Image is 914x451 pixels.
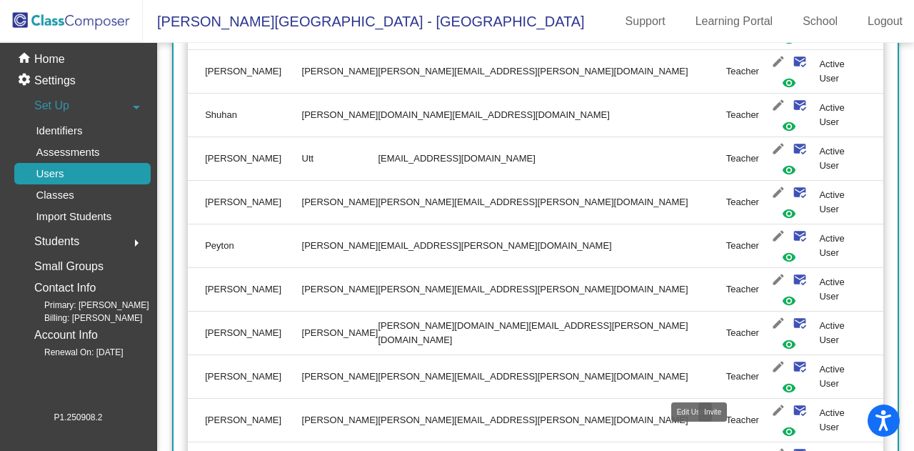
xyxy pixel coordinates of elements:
td: Active User [819,224,883,267]
td: [PERSON_NAME] [188,137,301,180]
mat-icon: visibility [780,162,798,179]
td: [PERSON_NAME] [188,311,301,355]
mat-icon: mark_email_read [791,271,808,288]
td: [PERSON_NAME] [302,311,378,355]
mat-icon: edit [770,358,787,375]
td: [PERSON_NAME] [302,224,378,267]
td: Active User [819,137,883,180]
span: [PERSON_NAME][GEOGRAPHIC_DATA] - [GEOGRAPHIC_DATA] [143,10,585,33]
mat-icon: edit [770,402,787,419]
p: Classes [36,187,74,204]
mat-icon: home [17,51,34,68]
td: Shuhan [188,93,301,137]
td: Teacher [726,49,759,93]
td: Teacher [726,398,759,442]
mat-icon: arrow_drop_down [128,99,145,116]
td: [EMAIL_ADDRESS][DOMAIN_NAME] [378,137,725,180]
td: [PERSON_NAME][EMAIL_ADDRESS][PERSON_NAME][DOMAIN_NAME] [378,398,725,442]
p: Identifiers [36,122,82,139]
p: Account Info [34,325,98,345]
span: Set Up [34,96,69,116]
mat-icon: visibility [780,292,798,309]
mat-icon: mark_email_read [791,227,808,244]
p: Settings [34,72,76,89]
td: Active User [819,180,883,224]
mat-icon: mark_email_read [791,358,808,375]
p: Home [34,51,65,68]
td: Teacher [726,355,759,398]
a: Logout [856,10,914,33]
mat-icon: edit [770,227,787,244]
td: [PERSON_NAME] [302,267,378,311]
mat-icon: edit [770,314,787,332]
td: Teacher [726,267,759,311]
p: Contact Info [34,278,96,298]
td: Active User [819,355,883,398]
mat-icon: visibility [780,336,798,353]
span: Primary: [PERSON_NAME] [21,299,149,312]
mat-icon: mark_email_read [791,314,808,332]
td: [PERSON_NAME] [302,398,378,442]
mat-icon: settings [17,72,34,89]
mat-icon: edit [770,96,787,114]
mat-icon: mark_email_read [791,184,808,201]
td: Active User [819,49,883,93]
td: Active User [819,311,883,355]
td: Teacher [726,180,759,224]
td: Active User [819,93,883,137]
td: [PERSON_NAME] [188,398,301,442]
span: Billing: [PERSON_NAME] [21,312,142,324]
mat-icon: visibility [780,118,798,135]
td: [PERSON_NAME][DOMAIN_NAME][EMAIL_ADDRESS][PERSON_NAME][DOMAIN_NAME] [378,311,725,355]
p: Small Groups [34,257,104,277]
a: School [791,10,849,33]
mat-icon: edit [770,53,787,70]
p: Import Students [36,208,111,225]
td: [PERSON_NAME] [302,355,378,398]
mat-icon: edit [770,140,787,157]
td: [PERSON_NAME][EMAIL_ADDRESS][PERSON_NAME][DOMAIN_NAME] [378,267,725,311]
td: Teacher [726,311,759,355]
td: Active User [819,398,883,442]
td: [PERSON_NAME][EMAIL_ADDRESS][PERSON_NAME][DOMAIN_NAME] [378,49,725,93]
mat-icon: visibility [780,74,798,91]
mat-icon: mark_email_read [791,140,808,157]
mat-icon: visibility [780,380,798,397]
p: Users [36,165,64,182]
td: [PERSON_NAME] [302,180,378,224]
td: [EMAIL_ADDRESS][PERSON_NAME][DOMAIN_NAME] [378,224,725,267]
td: Teacher [726,93,759,137]
p: Assessments [36,144,99,161]
mat-icon: visibility [780,249,798,266]
a: Support [614,10,677,33]
mat-icon: edit [770,184,787,201]
td: [PERSON_NAME][EMAIL_ADDRESS][PERSON_NAME][DOMAIN_NAME] [378,355,725,398]
mat-icon: visibility [780,205,798,222]
mat-icon: arrow_right [128,234,145,252]
td: Teacher [726,137,759,180]
td: [PERSON_NAME] [188,49,301,93]
mat-icon: visibility [780,423,798,440]
td: Teacher [726,224,759,267]
td: [PERSON_NAME] [302,93,378,137]
td: Peyton [188,224,301,267]
td: [PERSON_NAME][EMAIL_ADDRESS][PERSON_NAME][DOMAIN_NAME] [378,180,725,224]
td: Active User [819,267,883,311]
td: [PERSON_NAME] [188,267,301,311]
span: Renewal On: [DATE] [21,346,123,359]
td: Utt [302,137,378,180]
a: Learning Portal [684,10,785,33]
td: [PERSON_NAME] [302,49,378,93]
span: Students [34,232,79,252]
td: [PERSON_NAME] [188,180,301,224]
mat-icon: mark_email_read [791,53,808,70]
mat-icon: edit [770,271,787,288]
td: [PERSON_NAME] [188,355,301,398]
td: [DOMAIN_NAME][EMAIL_ADDRESS][DOMAIN_NAME] [378,93,725,137]
mat-icon: mark_email_read [791,402,808,419]
mat-icon: mark_email_read [791,96,808,114]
